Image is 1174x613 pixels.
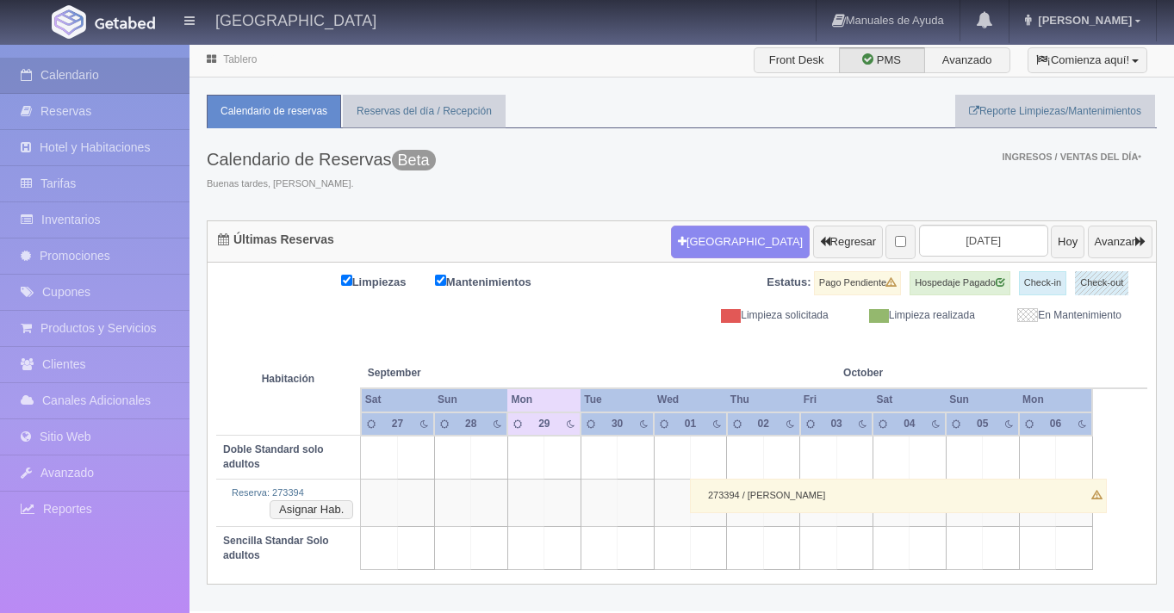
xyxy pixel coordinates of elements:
[873,388,946,412] th: Sat
[1019,271,1066,295] label: Check-in
[368,366,501,381] span: September
[946,388,1019,412] th: Sun
[839,47,925,73] label: PMS
[434,388,507,412] th: Sun
[361,388,434,412] th: Sat
[223,53,257,65] a: Tablero
[680,417,701,431] div: 01
[435,271,557,291] label: Mantenimientos
[826,417,848,431] div: 03
[910,271,1010,295] label: Hospedaje Pagado
[955,95,1155,128] a: Reporte Limpiezas/Mantenimientos
[695,308,842,323] div: Limpieza solicitada
[435,275,446,286] input: Mantenimientos
[1051,226,1084,258] button: Hoy
[232,487,304,498] a: Reserva: 273394
[924,47,1010,73] label: Avanzado
[460,417,481,431] div: 28
[754,47,840,73] label: Front Desk
[343,95,506,128] a: Reservas del día / Recepción
[767,275,811,291] label: Estatus:
[690,479,1107,513] div: 273394 / [PERSON_NAME]
[753,417,774,431] div: 02
[813,226,883,258] button: Regresar
[988,308,1134,323] div: En Mantenimiento
[341,271,432,291] label: Limpiezas
[207,95,341,128] a: Calendario de reservas
[1045,417,1066,431] div: 06
[727,388,800,412] th: Thu
[533,417,555,431] div: 29
[1034,14,1132,27] span: [PERSON_NAME]
[207,177,436,191] span: Buenas tardes, [PERSON_NAME].
[1088,226,1152,258] button: Avanzar
[215,9,376,30] h4: [GEOGRAPHIC_DATA]
[223,443,324,470] b: Doble Standard solo adultos
[1019,388,1092,412] th: Mon
[95,16,155,29] img: Getabed
[207,150,436,169] h3: Calendario de Reservas
[654,388,727,412] th: Wed
[843,366,976,381] span: October
[218,233,334,246] h4: Últimas Reservas
[270,500,353,519] button: Asignar Hab.
[262,373,314,385] strong: Habitación
[671,226,810,258] button: [GEOGRAPHIC_DATA]
[606,417,628,431] div: 30
[387,417,408,431] div: 27
[1028,47,1147,73] button: ¡Comienza aquí!
[223,535,329,561] b: Sencilla Standar Solo adultos
[972,417,993,431] div: 05
[581,388,654,412] th: Tue
[842,308,988,323] div: Limpieza realizada
[1075,271,1128,295] label: Check-out
[52,5,86,39] img: Getabed
[814,271,901,295] label: Pago Pendiente
[341,275,352,286] input: Limpiezas
[800,388,873,412] th: Fri
[898,417,920,431] div: 04
[392,150,436,170] span: Beta
[507,388,581,412] th: Mon
[1002,152,1141,162] span: Ingresos / Ventas del día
